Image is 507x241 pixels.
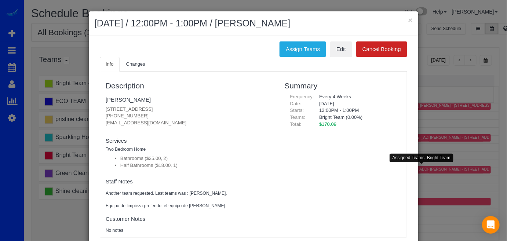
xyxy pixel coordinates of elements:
span: Frequency: [290,94,314,99]
a: Edit [330,41,352,57]
pre: Another team requested. Last teams was : [PERSON_NAME]. Equipo de limpieza preferido: el equipo d... [106,190,274,209]
h4: Services [106,138,274,144]
pre: No notes [106,227,274,234]
div: Open Intercom Messenger [482,216,500,234]
h3: Description [106,81,274,90]
div: Assigned Teams: Bright Team [390,154,453,162]
h4: Customer Notes [106,216,274,222]
span: $170.09 [319,121,336,127]
a: Info [100,57,120,72]
span: Total: [290,121,302,127]
button: Cancel Booking [356,41,407,57]
p: [STREET_ADDRESS] [PHONE_NUMBER] [EMAIL_ADDRESS][DOMAIN_NAME] [106,106,274,127]
a: Changes [120,57,151,72]
li: Half Bathrooms ($18.00, 1) [120,162,274,169]
h5: Two Bedroom Home [106,147,274,152]
h4: Staff Notes [106,179,274,185]
li: Bathrooms ($25.00, 2) [120,155,274,162]
div: [DATE] [314,101,401,107]
span: Teams: [290,114,306,120]
li: Bright Team (0.00%) [319,114,396,121]
button: Assign Teams [280,41,326,57]
span: Date: [290,101,302,106]
span: Changes [126,61,145,67]
span: Info [106,61,114,67]
h2: [DATE] / 12:00PM - 1:00PM / [PERSON_NAME] [94,17,413,30]
span: Starts: [290,107,304,113]
h3: Summary [285,81,401,90]
div: Every 4 Weeks [314,94,401,101]
a: [PERSON_NAME] [106,96,151,103]
div: 12:00PM - 1:00PM [314,107,401,114]
button: × [408,16,413,24]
